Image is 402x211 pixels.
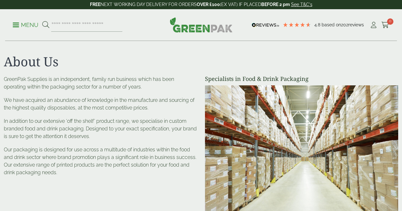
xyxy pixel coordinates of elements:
strong: OVER £100 [197,2,220,7]
span: Based on [322,22,341,27]
p: GreenPak Supplies is an independent, family run business which has been operating within the pack... [4,76,197,91]
strong: BEFORE 2 pm [261,2,290,7]
span: 4.8 [314,22,322,27]
p: Menu [13,21,38,29]
span: reviews [348,22,364,27]
p: We have acquired an abundance of knowledge in the manufacture and sourcing of the highest quality... [4,96,197,112]
span: 202 [341,22,348,27]
h1: About Us [4,54,398,69]
p: Our packaging is designed for use across a multitude of industries within the food and drink sect... [4,146,197,176]
p: In addition to our extensive ‘off the shelf’ product range, we specialise in custom branded food ... [4,117,197,140]
div: 4.79 Stars [283,22,311,28]
span: 0 [387,18,393,25]
i: My Account [370,22,378,28]
h4: Specialists in Food & Drink Packaging [205,76,399,82]
img: GreenPak Supplies [170,17,233,32]
img: REVIEWS.io [252,23,279,27]
strong: FREE [90,2,100,7]
i: Cart [381,22,389,28]
a: Menu [13,21,38,28]
a: 0 [381,20,389,30]
a: See T&C's [291,2,312,7]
